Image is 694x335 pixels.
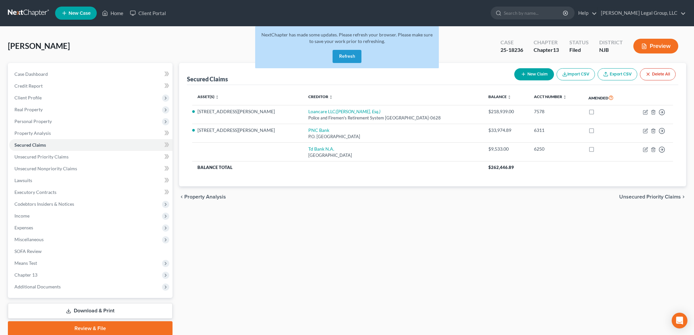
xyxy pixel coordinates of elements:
i: unfold_more [215,95,219,99]
a: Case Dashboard [9,68,173,80]
div: Police and Firemen's Retirement System [GEOGRAPHIC_DATA]-0628 [308,115,478,121]
a: Unsecured Priority Claims [9,151,173,163]
div: 6250 [534,146,578,152]
a: PNC Bank [308,127,329,133]
i: ([PERSON_NAME], Esq.) [336,109,380,114]
div: P.O. [GEOGRAPHIC_DATA] [308,134,478,140]
a: Unsecured Nonpriority Claims [9,163,173,175]
a: Download & Print [8,303,173,319]
a: Executory Contracts [9,186,173,198]
span: [PERSON_NAME] [8,41,70,51]
input: Search by name... [504,7,564,19]
a: Credit Report [9,80,173,92]
div: District [599,39,623,46]
div: 7578 [534,108,578,115]
div: Open Intercom Messenger [672,313,687,328]
a: Client Portal [127,7,169,19]
span: Property Analysis [184,194,226,199]
i: chevron_right [681,194,686,199]
div: $33,974.89 [488,127,523,134]
span: Lawsuits [14,178,32,183]
span: Case Dashboard [14,71,48,77]
th: Amended [583,90,628,105]
li: [STREET_ADDRESS][PERSON_NAME] [197,127,298,134]
div: [GEOGRAPHIC_DATA] [308,152,478,158]
a: Secured Claims [9,139,173,151]
button: New Claim [514,68,554,80]
a: Loancare LLC([PERSON_NAME], Esq.) [308,109,380,114]
span: Expenses [14,225,33,230]
span: Personal Property [14,118,52,124]
span: Real Property [14,107,43,112]
button: Unsecured Priority Claims chevron_right [619,194,686,199]
span: Means Test [14,260,37,266]
span: Secured Claims [14,142,46,148]
li: [STREET_ADDRESS][PERSON_NAME] [197,108,298,115]
a: Creditor unfold_more [308,94,333,99]
button: Import CSV [557,68,595,80]
span: Chapter 13 [14,272,37,278]
div: 6311 [534,127,578,134]
a: Lawsuits [9,175,173,186]
div: Case [500,39,523,46]
button: Refresh [333,50,361,63]
span: New Case [69,11,91,16]
i: unfold_more [329,95,333,99]
a: Td Bank N.A. [308,146,334,152]
span: Income [14,213,30,219]
div: NJB [599,46,623,54]
span: SOFA Review [14,248,42,254]
i: unfold_more [563,95,567,99]
button: Delete All [640,68,676,80]
span: Unsecured Priority Claims [619,194,681,199]
span: $262,446.89 [488,165,514,170]
div: Chapter [534,39,559,46]
span: Unsecured Nonpriority Claims [14,166,77,171]
div: 25-18236 [500,46,523,54]
span: Additional Documents [14,284,61,289]
i: unfold_more [507,95,511,99]
a: [PERSON_NAME] Legal Group, LLC [598,7,686,19]
span: Property Analysis [14,130,51,136]
th: Balance Total [192,161,483,173]
a: SOFA Review [9,245,173,257]
button: Preview [633,39,678,53]
a: Asset(s) unfold_more [197,94,219,99]
i: chevron_left [179,194,184,199]
a: Home [99,7,127,19]
span: Miscellaneous [14,237,44,242]
span: Unsecured Priority Claims [14,154,69,159]
div: Secured Claims [187,75,228,83]
span: 13 [553,47,559,53]
a: Balance unfold_more [488,94,511,99]
span: Credit Report [14,83,43,89]
div: $218,939.00 [488,108,523,115]
div: Filed [569,46,589,54]
a: Acct Number unfold_more [534,94,567,99]
a: Property Analysis [9,127,173,139]
span: NextChapter has made some updates. Please refresh your browser. Please make sure to save your wor... [261,32,433,44]
div: Status [569,39,589,46]
button: chevron_left Property Analysis [179,194,226,199]
span: Client Profile [14,95,42,100]
a: Help [575,7,597,19]
div: Chapter [534,46,559,54]
a: Export CSV [598,68,637,80]
span: Executory Contracts [14,189,56,195]
div: $9,533.00 [488,146,523,152]
span: Codebtors Insiders & Notices [14,201,74,207]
